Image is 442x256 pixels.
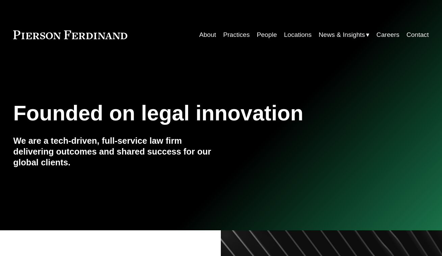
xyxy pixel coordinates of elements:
[13,135,221,168] h4: We are a tech-driven, full-service law firm delivering outcomes and shared success for our global...
[199,28,216,41] a: About
[284,28,312,41] a: Locations
[13,101,359,125] h1: Founded on legal innovation
[319,29,365,41] span: News & Insights
[407,28,429,41] a: Contact
[319,28,369,41] a: folder dropdown
[223,28,250,41] a: Practices
[257,28,277,41] a: People
[376,28,399,41] a: Careers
